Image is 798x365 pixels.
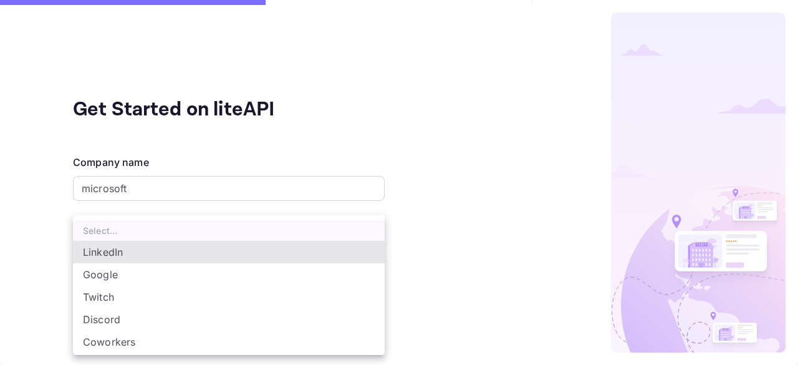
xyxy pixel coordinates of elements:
[73,308,385,331] li: Discord
[73,241,385,263] li: LinkedIn
[73,263,385,286] li: Google
[73,331,385,353] li: Coworkers
[73,286,385,308] li: Twitch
